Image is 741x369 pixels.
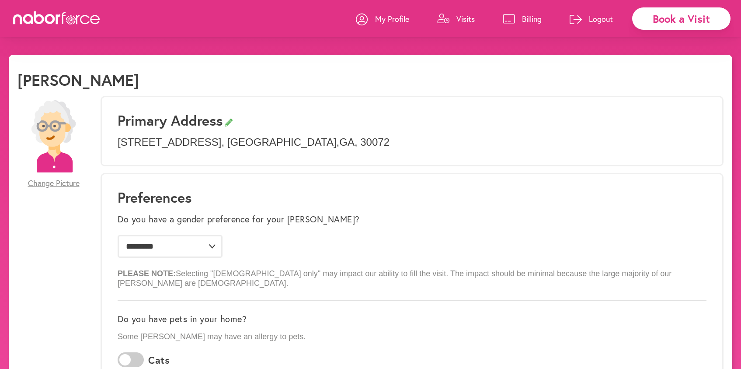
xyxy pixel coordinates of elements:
[118,214,360,225] label: Do you have a gender preference for your [PERSON_NAME]?
[118,269,176,278] b: PLEASE NOTE:
[356,6,409,32] a: My Profile
[437,6,475,32] a: Visits
[118,332,706,342] p: Some [PERSON_NAME] may have an allergy to pets.
[522,14,542,24] p: Billing
[118,189,706,206] h1: Preferences
[118,136,706,149] p: [STREET_ADDRESS] , [GEOGRAPHIC_DATA] , GA , 30072
[118,112,706,129] h3: Primary Address
[17,70,139,89] h1: [PERSON_NAME]
[570,6,613,32] a: Logout
[589,14,613,24] p: Logout
[632,7,731,30] div: Book a Visit
[17,100,90,172] img: efc20bcf08b0dac87679abea64c1faab.png
[503,6,542,32] a: Billing
[28,179,80,188] span: Change Picture
[456,14,475,24] p: Visits
[375,14,409,24] p: My Profile
[148,355,170,366] label: Cats
[118,314,247,324] label: Do you have pets in your home?
[118,262,706,288] p: Selecting "[DEMOGRAPHIC_DATA] only" may impact our ability to fill the visit. The impact should b...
